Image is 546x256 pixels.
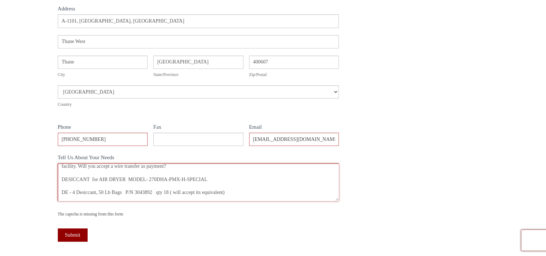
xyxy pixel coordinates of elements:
[58,123,148,133] label: Phone
[58,210,339,218] div: The captcha is missing from this form
[249,123,339,133] label: Email
[58,101,339,108] div: Country
[58,228,88,242] button: Submit
[249,71,339,78] div: Zip/Postal
[58,71,148,78] div: City
[58,153,339,163] label: Tell Us About Your Needs
[58,4,339,15] div: Address
[153,123,243,133] label: Fax
[58,163,339,201] textarea: Good morning, Would you please quote me the below with price and availability? End destination [G...
[153,71,243,78] div: State/Province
